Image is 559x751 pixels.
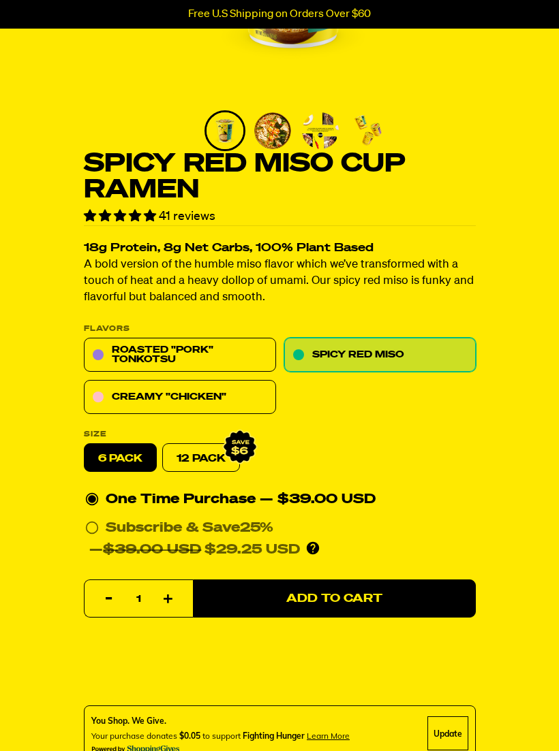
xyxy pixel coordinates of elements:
p: Free U.S Shipping on Orders Over $60 [188,8,371,20]
div: — $39.00 USD [260,489,376,511]
p: Flavors [84,325,476,333]
iframe: Marketing Popup [7,661,86,744]
li: Go to slide 4 [348,110,389,151]
button: Add to Cart [193,580,476,618]
div: Update Cause Button [427,717,468,751]
a: Roasted "Pork" Tonkotsu [84,338,276,372]
span: Learn more about donating [307,731,350,741]
span: 4.90 stars [84,210,159,223]
input: quantity [93,581,185,619]
h2: 18g Protein, 8g Net Carbs, 100% Plant Based [84,243,476,255]
p: A bold version of the humble miso flavor which we’ve transformed with a touch of heat and a heavy... [84,257,476,306]
img: Spicy Red Miso Cup Ramen [207,112,243,149]
div: One Time Purchase [85,489,474,511]
span: 41 reviews [159,210,215,223]
span: 25% [240,522,273,535]
span: $0.05 [179,731,200,741]
label: Size [84,431,476,438]
span: Fighting Hunger [243,731,305,741]
li: Go to slide 1 [205,110,245,151]
a: Spicy Red Miso [284,338,476,372]
img: Spicy Red Miso Cup Ramen [302,112,339,149]
img: Spicy Red Miso Cup Ramen [350,112,387,149]
a: Creamy "Chicken" [84,381,276,415]
span: Your purchase donates [91,731,177,741]
h1: Spicy Red Miso Cup Ramen [84,151,476,203]
li: Go to slide 2 [252,110,293,151]
div: You Shop. We Give. [91,716,350,728]
span: Add to Cart [286,593,382,605]
div: PDP main carousel thumbnails [170,110,417,151]
div: — $29.25 USD [89,539,300,561]
a: 12 Pack [162,444,240,473]
li: Go to slide 3 [300,110,341,151]
label: 6 pack [84,444,157,473]
div: Subscribe & Save [106,517,273,539]
del: $39.00 USD [103,543,201,557]
span: to support [202,731,241,741]
img: Spicy Red Miso Cup Ramen [254,112,291,149]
